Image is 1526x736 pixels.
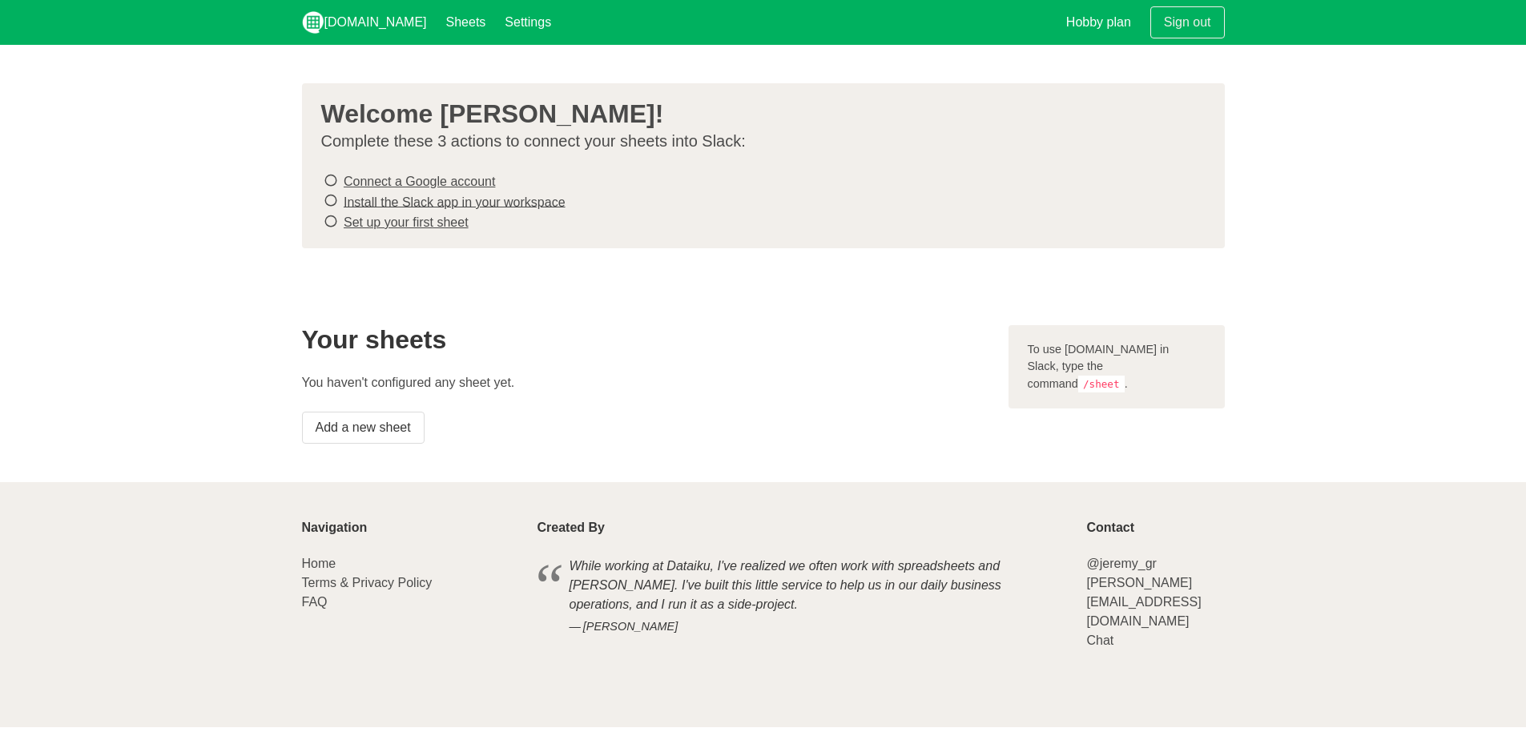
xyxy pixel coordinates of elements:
[321,131,1193,151] p: Complete these 3 actions to connect your sheets into Slack:
[302,595,328,609] a: FAQ
[302,576,433,589] a: Terms & Privacy Policy
[570,618,1036,636] cite: [PERSON_NAME]
[344,195,566,208] a: Install the Slack app in your workspace
[344,175,495,188] a: Connect a Google account
[302,521,518,535] p: Navigation
[1009,325,1225,409] div: To use [DOMAIN_NAME] in Slack, type the command .
[321,99,1193,128] h3: Welcome [PERSON_NAME]!
[1086,633,1113,647] a: Chat
[538,554,1068,638] blockquote: While working at Dataiku, I've realized we often work with spreadsheets and [PERSON_NAME]. I've b...
[302,11,324,34] img: logo_v2_white.png
[1150,6,1225,38] a: Sign out
[302,373,989,392] p: You haven't configured any sheet yet.
[344,215,469,229] a: Set up your first sheet
[538,521,1068,535] p: Created By
[1078,376,1125,392] code: /sheet
[302,325,989,354] h2: Your sheets
[1086,576,1201,628] a: [PERSON_NAME][EMAIL_ADDRESS][DOMAIN_NAME]
[302,412,425,444] a: Add a new sheet
[1086,521,1224,535] p: Contact
[1086,557,1156,570] a: @jeremy_gr
[302,557,336,570] a: Home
